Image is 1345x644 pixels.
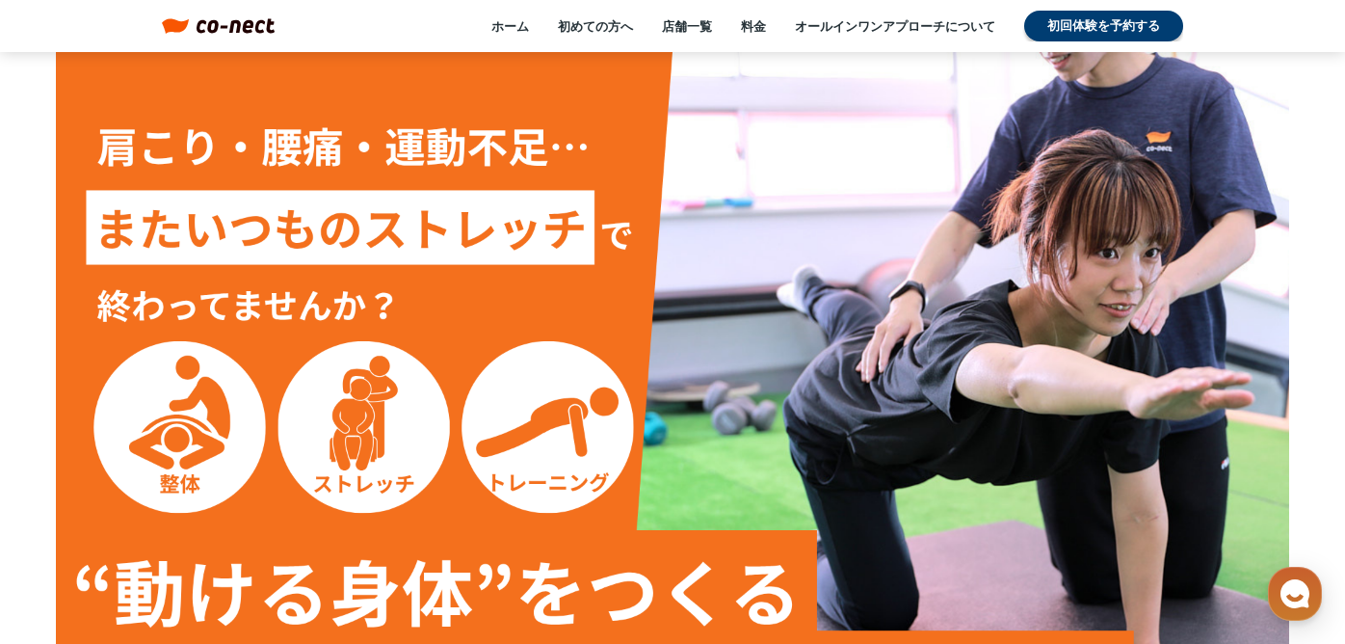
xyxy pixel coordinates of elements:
[662,17,712,35] a: 店舗一覧
[741,17,766,35] a: 料金
[491,17,529,35] a: ホーム
[1024,11,1183,41] a: 初回体験を予約する
[795,17,995,35] a: オールインワンアプローチについて
[558,17,633,35] a: 初めての方へ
